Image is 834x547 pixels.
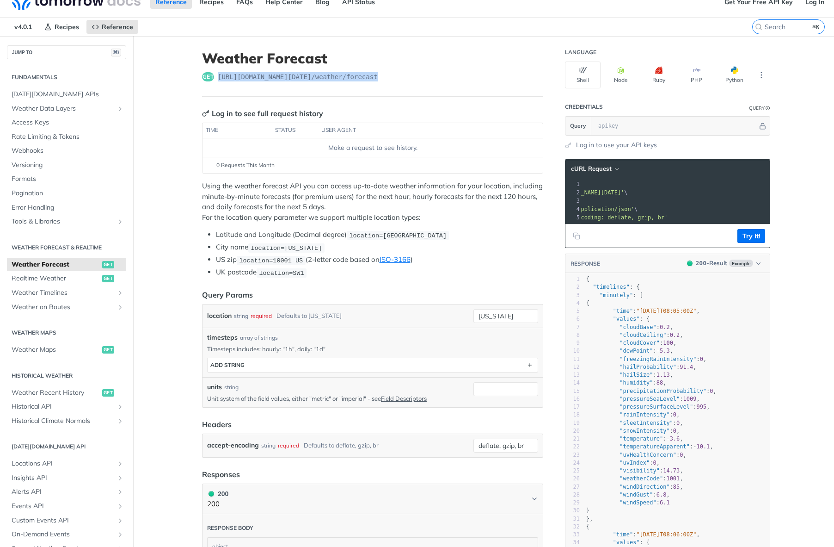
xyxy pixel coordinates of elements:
[7,102,126,116] a: Weather Data LayersShow subpages for Weather Data Layers
[7,272,126,286] a: Realtime Weatherget
[593,284,629,290] span: "timelines"
[670,435,680,442] span: 3.6
[565,515,580,523] div: 31
[586,308,700,314] span: : ,
[565,197,581,205] div: 3
[565,283,580,291] div: 2
[239,257,303,264] span: location=10001 US
[565,307,580,315] div: 5
[619,475,663,482] span: "weatherCode"
[102,23,133,31] span: Reference
[202,469,240,480] div: Responses
[102,346,114,354] span: get
[565,451,580,459] div: 23
[696,443,710,450] span: 10.1
[619,428,669,434] span: "snowIntensity"
[571,165,612,173] span: cURL Request
[680,364,693,370] span: 91.4
[619,443,690,450] span: "temperatureApparent"
[218,72,378,81] span: https://api.tomorrow.io/v4/weather/forecast
[12,473,114,483] span: Insights API
[278,439,299,452] div: required
[653,460,656,466] span: 0
[216,230,543,240] li: Latitude and Longitude (Decimal degree)
[565,539,580,547] div: 34
[565,387,580,395] div: 15
[565,459,580,467] div: 24
[613,539,640,546] span: "values"
[565,411,580,419] div: 18
[318,123,524,138] th: user agent
[594,117,758,135] input: apikey
[680,452,683,458] span: 0
[565,419,580,427] div: 19
[586,300,589,306] span: {
[565,491,580,499] div: 28
[207,499,228,510] p: 200
[641,62,676,88] button: Ruby
[676,420,680,426] span: 0
[565,435,580,443] div: 21
[757,71,766,79] svg: More ellipsis
[565,363,580,371] div: 12
[207,489,538,510] button: 200 200200
[619,372,653,378] span: "hailSize"
[586,340,676,346] span: : ,
[565,339,580,347] div: 9
[12,118,124,127] span: Access Keys
[7,258,126,272] a: Weather Forecastget
[586,475,683,482] span: : ,
[7,144,126,158] a: Webhooks
[619,340,660,346] span: "cloudCover"
[12,402,114,411] span: Historical API
[7,73,126,81] h2: Fundamentals
[700,356,703,362] span: 0
[7,414,126,428] a: Historical Climate NormalsShow subpages for Historical Climate Normals
[240,334,278,342] div: array of strings
[207,309,232,323] label: location
[7,514,126,528] a: Custom Events APIShow subpages for Custom Events API
[234,309,248,323] div: string
[565,403,580,411] div: 17
[565,315,580,323] div: 6
[673,411,676,418] span: 0
[7,286,126,300] a: Weather TimelinesShow subpages for Weather Timelines
[207,333,238,342] span: timesteps
[586,452,687,458] span: : ,
[565,205,581,213] div: 4
[55,23,79,31] span: Recipes
[39,20,84,34] a: Recipes
[7,329,126,337] h2: Weather Maps
[565,523,580,531] div: 32
[565,467,580,475] div: 25
[12,161,124,170] span: Versioning
[7,300,126,314] a: Weather on RoutesShow subpages for Weather on Routes
[666,435,669,442] span: -
[111,49,121,56] span: ⌘/
[208,358,538,372] button: ADD string
[565,323,580,331] div: 7
[12,260,100,269] span: Weather Forecast
[758,121,767,131] button: Hide
[755,23,762,31] svg: Search
[565,427,580,435] div: 20
[586,396,700,402] span: : ,
[586,348,673,354] span: : ,
[251,309,272,323] div: required
[576,140,657,150] a: Log in to use your API keys
[12,104,114,113] span: Weather Data Layers
[12,530,114,539] span: On-Demand Events
[102,275,114,282] span: get
[531,495,538,503] svg: Chevron
[12,217,114,226] span: Tools & Libraries
[7,372,126,380] h2: Historical Weather
[565,347,580,355] div: 10
[259,269,304,276] span: location=SW1
[656,372,670,378] span: 1.13
[202,108,323,119] div: Log in to see full request history
[117,474,124,482] button: Show subpages for Insights API
[224,383,239,392] div: string
[683,396,697,402] span: 1009
[565,62,601,88] button: Shell
[12,502,114,511] span: Events API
